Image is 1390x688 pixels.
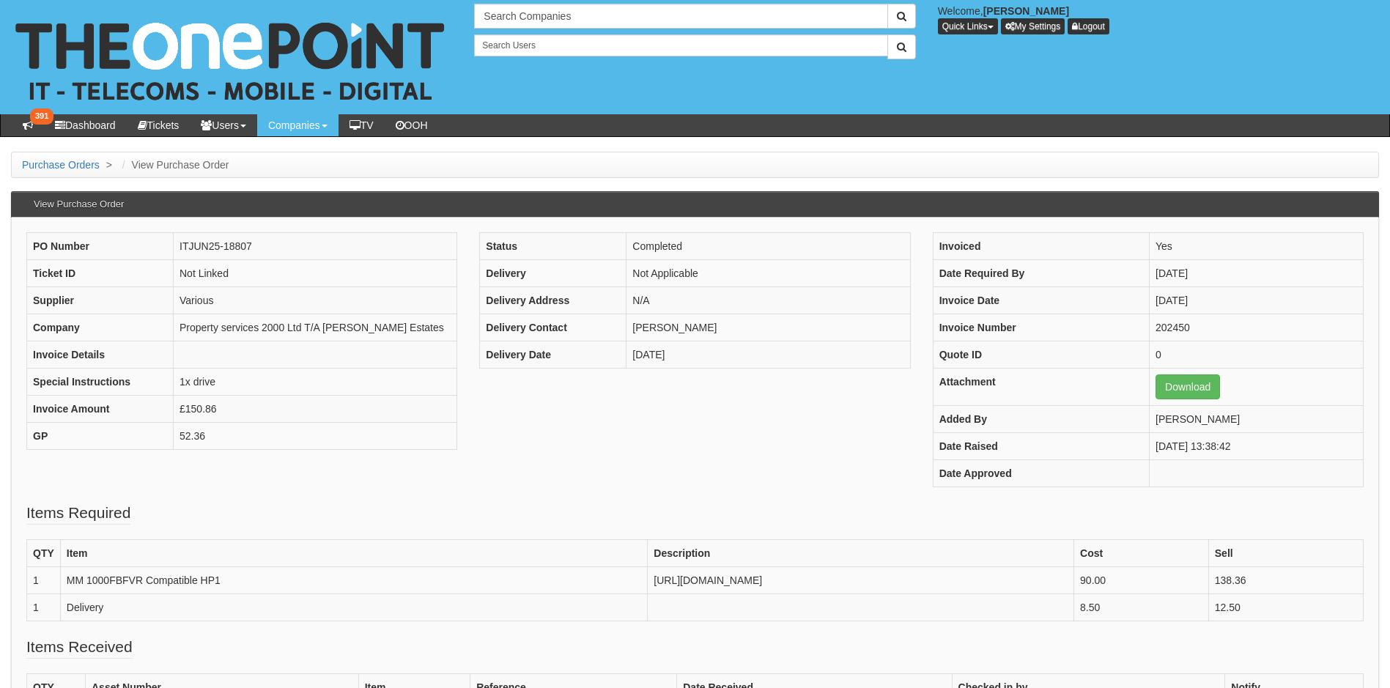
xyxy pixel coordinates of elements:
[60,594,648,621] td: Delivery
[480,233,626,260] th: Status
[27,233,174,260] th: PO Number
[1156,374,1220,399] a: Download
[1150,260,1364,287] td: [DATE]
[933,460,1149,487] th: Date Approved
[480,341,626,369] th: Delivery Date
[27,369,174,396] th: Special Instructions
[174,233,457,260] td: ITJUN25-18807
[474,4,887,29] input: Search Companies
[1150,341,1364,369] td: 0
[257,114,339,136] a: Companies
[27,423,174,450] th: GP
[60,567,648,594] td: MM 1000FBFVR Compatible HP1
[1208,594,1363,621] td: 12.50
[1150,433,1364,460] td: [DATE] 13:38:42
[26,636,133,659] legend: Items Received
[26,192,131,217] h3: View Purchase Order
[927,4,1390,34] div: Welcome,
[1074,567,1209,594] td: 90.00
[1074,540,1209,567] th: Cost
[174,423,457,450] td: 52.36
[1150,406,1364,433] td: [PERSON_NAME]
[44,114,127,136] a: Dashboard
[648,567,1074,594] td: [URL][DOMAIN_NAME]
[1208,567,1363,594] td: 138.36
[480,314,626,341] th: Delivery Contact
[933,369,1149,406] th: Attachment
[480,260,626,287] th: Delivery
[385,114,439,136] a: OOH
[933,233,1149,260] th: Invoiced
[174,260,457,287] td: Not Linked
[127,114,191,136] a: Tickets
[626,287,910,314] td: N/A
[626,233,910,260] td: Completed
[27,287,174,314] th: Supplier
[474,34,887,56] input: Search Users
[174,287,457,314] td: Various
[480,287,626,314] th: Delivery Address
[27,396,174,423] th: Invoice Amount
[27,567,61,594] td: 1
[933,406,1149,433] th: Added By
[27,594,61,621] td: 1
[174,396,457,423] td: £150.86
[1068,18,1109,34] a: Logout
[1074,594,1209,621] td: 8.50
[1150,233,1364,260] td: Yes
[60,540,648,567] th: Item
[27,341,174,369] th: Invoice Details
[119,158,229,172] li: View Purchase Order
[1001,18,1065,34] a: My Settings
[30,108,53,125] span: 391
[983,5,1069,17] b: [PERSON_NAME]
[938,18,998,34] button: Quick Links
[1150,287,1364,314] td: [DATE]
[27,314,174,341] th: Company
[1208,540,1363,567] th: Sell
[1150,314,1364,341] td: 202450
[26,502,130,525] legend: Items Required
[174,314,457,341] td: Property services 2000 Ltd T/A [PERSON_NAME] Estates
[648,540,1074,567] th: Description
[174,369,457,396] td: 1x drive
[339,114,385,136] a: TV
[626,314,910,341] td: [PERSON_NAME]
[933,314,1149,341] th: Invoice Number
[626,260,910,287] td: Not Applicable
[22,159,100,171] a: Purchase Orders
[190,114,257,136] a: Users
[626,341,910,369] td: [DATE]
[933,287,1149,314] th: Invoice Date
[933,433,1149,460] th: Date Raised
[103,159,116,171] span: >
[933,341,1149,369] th: Quote ID
[27,540,61,567] th: QTY
[933,260,1149,287] th: Date Required By
[27,260,174,287] th: Ticket ID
